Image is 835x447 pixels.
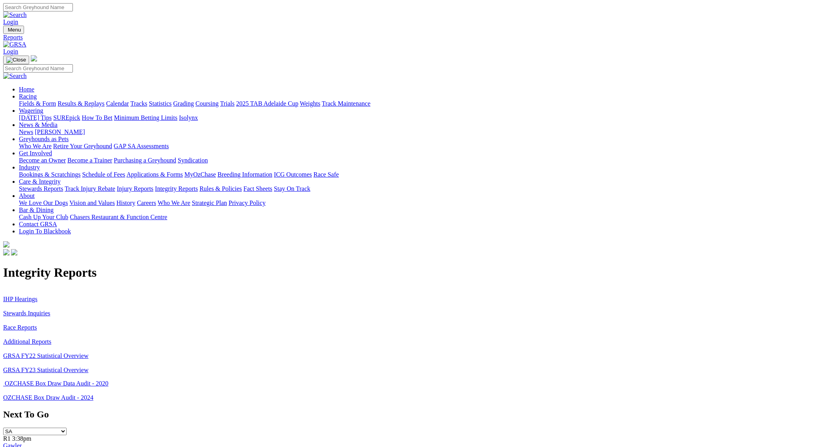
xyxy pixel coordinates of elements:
a: ICG Outcomes [274,171,312,178]
a: Race Reports [3,324,37,331]
div: Bar & Dining [19,214,832,221]
a: Stewards Reports [19,185,63,192]
a: About [19,192,35,199]
a: Who We Are [158,199,190,206]
a: SUREpick [53,114,80,121]
a: Injury Reports [117,185,153,192]
a: Integrity Reports [155,185,198,192]
a: OZCHASE Box Draw Data Audit - 2020 [5,380,108,387]
a: Fields & Form [19,100,56,107]
a: Cash Up Your Club [19,214,68,220]
button: Toggle navigation [3,56,29,64]
h1: Integrity Reports [3,265,832,280]
span: 3:38pm [12,435,32,442]
a: Wagering [19,107,43,114]
a: Vision and Values [69,199,115,206]
a: Stay On Track [274,185,310,192]
a: We Love Our Dogs [19,199,68,206]
a: Tracks [130,100,147,107]
a: Fact Sheets [244,185,272,192]
span: Menu [8,27,21,33]
input: Search [3,64,73,73]
a: Login [3,48,18,55]
div: Racing [19,100,832,107]
a: Login To Blackbook [19,228,71,235]
a: Race Safe [313,171,338,178]
a: Privacy Policy [229,199,266,206]
div: Greyhounds as Pets [19,143,832,150]
a: [PERSON_NAME] [35,129,85,135]
a: Careers [137,199,156,206]
a: Purchasing a Greyhound [114,157,176,164]
span: R1 [3,435,11,442]
a: Bar & Dining [19,207,54,213]
a: How To Bet [82,114,113,121]
a: Results & Replays [58,100,104,107]
img: Search [3,11,27,19]
a: Grading [173,100,194,107]
a: Coursing [195,100,219,107]
a: 2025 TAB Adelaide Cup [236,100,298,107]
img: Close [6,57,26,63]
a: History [116,199,135,206]
a: Who We Are [19,143,52,149]
a: [DATE] Tips [19,114,52,121]
a: Login [3,19,18,25]
a: Reports [3,34,832,41]
a: MyOzChase [184,171,216,178]
a: Statistics [149,100,172,107]
div: Industry [19,171,832,178]
a: Get Involved [19,150,52,156]
a: GAP SA Assessments [114,143,169,149]
a: Track Maintenance [322,100,370,107]
img: twitter.svg [11,249,17,255]
a: Track Injury Rebate [65,185,115,192]
h2: Next To Go [3,409,832,420]
a: Home [19,86,34,93]
a: Trials [220,100,234,107]
a: Care & Integrity [19,178,61,185]
a: IHP Hearings [3,296,37,302]
a: News [19,129,33,135]
a: Weights [300,100,320,107]
div: News & Media [19,129,832,136]
a: Racing [19,93,37,100]
img: facebook.svg [3,249,9,255]
img: GRSA [3,41,26,48]
img: logo-grsa-white.png [3,241,9,248]
a: GRSA FY23 Statistical Overview [3,367,88,373]
a: Become an Owner [19,157,66,164]
img: Search [3,73,27,80]
a: Minimum Betting Limits [114,114,177,121]
a: Strategic Plan [192,199,227,206]
a: Retire Your Greyhound [53,143,112,149]
a: Schedule of Fees [82,171,125,178]
a: OZCHASE Box Draw Audit - 2024 [3,394,93,401]
a: GRSA FY22 Statistical Overview [3,352,88,359]
input: Search [3,3,73,11]
a: Breeding Information [218,171,272,178]
a: Bookings & Scratchings [19,171,80,178]
a: Isolynx [179,114,198,121]
a: Contact GRSA [19,221,57,227]
a: Industry [19,164,40,171]
div: Get Involved [19,157,832,164]
div: About [19,199,832,207]
div: Wagering [19,114,832,121]
a: Applications & Forms [126,171,183,178]
a: Rules & Policies [199,185,242,192]
a: Calendar [106,100,129,107]
a: News & Media [19,121,58,128]
a: Chasers Restaurant & Function Centre [70,214,167,220]
img: logo-grsa-white.png [31,55,37,61]
a: Additional Reports [3,338,51,345]
a: Become a Trainer [67,157,112,164]
button: Toggle navigation [3,26,24,34]
div: Care & Integrity [19,185,832,192]
a: Syndication [178,157,208,164]
a: Stewards Inquiries [3,310,50,317]
a: Greyhounds as Pets [19,136,69,142]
